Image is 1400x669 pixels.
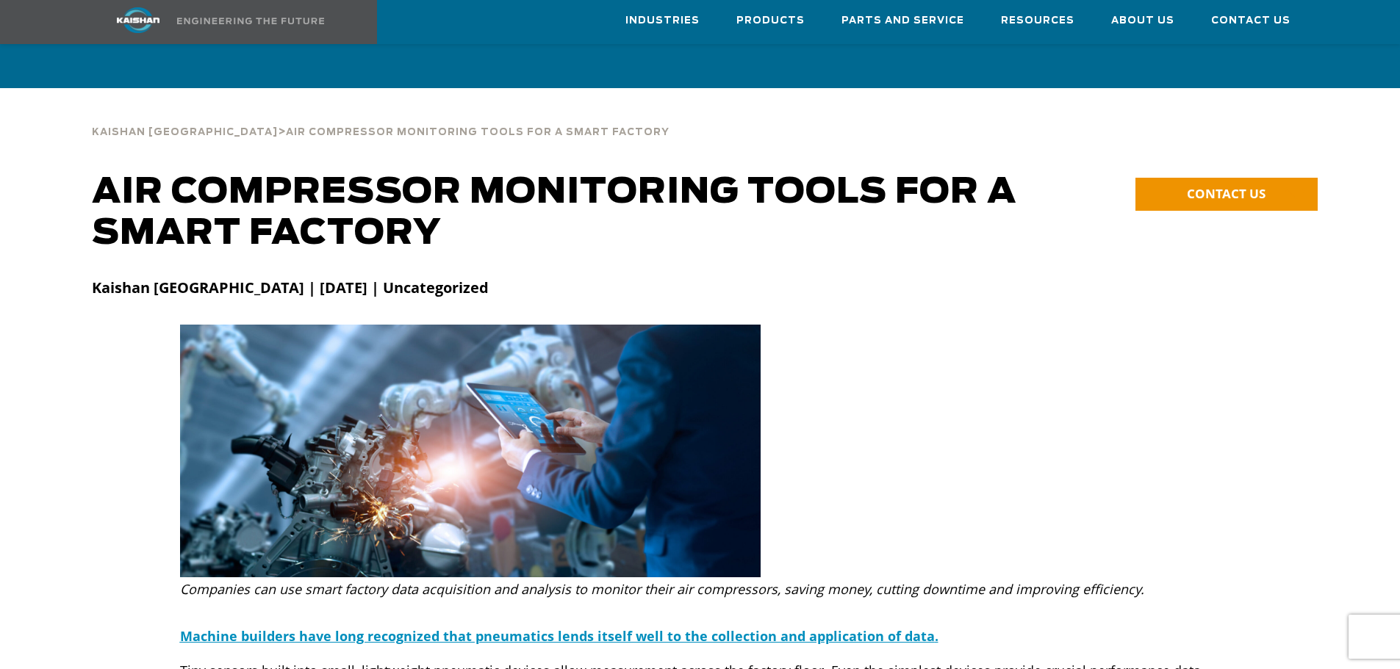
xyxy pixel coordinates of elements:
a: Air Compressor Monitoring Tools for a Smart Factory [286,125,670,138]
a: Contact Us [1211,1,1290,40]
span: Kaishan [GEOGRAPHIC_DATA] [92,128,278,137]
a: Parts and Service [841,1,964,40]
span: About Us [1111,12,1174,29]
em: Companies can use smart factory data acquisition and analysis to monitor their air compressors, s... [180,580,1144,598]
a: About Us [1111,1,1174,40]
span: CONTACT US [1187,185,1266,202]
div: > [92,110,670,144]
a: Products [736,1,805,40]
img: Engineering the future [177,18,324,24]
img: kaishan logo [83,7,193,33]
span: Contact Us [1211,12,1290,29]
a: Kaishan [GEOGRAPHIC_DATA] [92,125,278,138]
span: Parts and Service [841,12,964,29]
a: CONTACT US [1135,178,1318,211]
span: Industries [625,12,700,29]
h1: Air Compressor Monitoring Tools for a Smart Factory [92,172,1062,254]
span: Resources [1001,12,1074,29]
a: Resources [1001,1,1074,40]
strong: Kaishan [GEOGRAPHIC_DATA] | [DATE] | Uncategorized [92,278,489,297]
span: Products [736,12,805,29]
span: Air Compressor Monitoring Tools for a Smart Factory [286,128,670,137]
a: Machine builders have long recognized that pneumatics lends itself well to the collection and app... [180,627,938,645]
img: Air Compressor Monitoring Tools for a Smart Factory [180,325,761,577]
a: Industries [625,1,700,40]
u: Machine builders have long recognized that pneumatics lends itself well to the collection and app... [180,627,935,645]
